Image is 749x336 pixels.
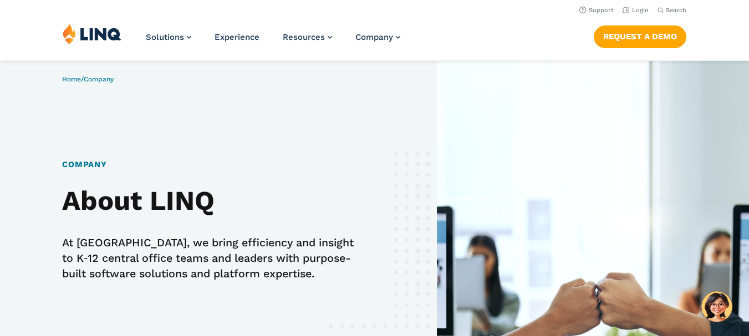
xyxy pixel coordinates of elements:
p: At [GEOGRAPHIC_DATA], we bring efficiency and insight to K‑12 central office teams and leaders wi... [62,235,357,282]
span: Solutions [146,32,184,42]
a: Company [355,32,400,42]
a: Experience [215,32,259,42]
button: Open Search Bar [658,6,686,14]
a: Resources [283,32,332,42]
img: LINQ | K‑12 Software [63,23,121,44]
span: Company [84,75,114,83]
span: Company [355,32,393,42]
button: Hello, have a question? Let’s chat. [701,291,732,322]
nav: Button Navigation [594,23,686,48]
a: Request a Demo [594,25,686,48]
a: Login [623,7,649,14]
span: / [62,75,114,83]
a: Home [62,75,81,83]
nav: Primary Navigation [146,23,400,60]
a: Solutions [146,32,191,42]
h1: Company [62,158,357,171]
h2: About LINQ [62,185,357,216]
a: Support [579,7,614,14]
span: Search [666,7,686,14]
span: Resources [283,32,325,42]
